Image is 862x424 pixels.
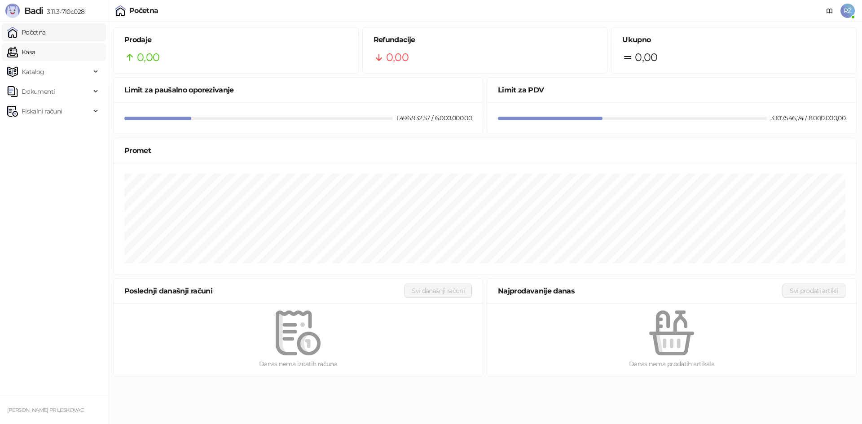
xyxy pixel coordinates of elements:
[386,49,409,66] span: 0,00
[124,35,347,45] h5: Prodaje
[635,49,657,66] span: 0,00
[22,102,62,120] span: Fiskalni računi
[7,407,84,413] small: [PERSON_NAME] PR LESKOVAC
[769,113,847,123] div: 3.107.546,74 / 8.000.000,00
[124,84,472,96] div: Limit za paušalno oporezivanje
[7,43,35,61] a: Kasa
[622,35,845,45] h5: Ukupno
[22,83,55,101] span: Dokumenti
[124,285,405,297] div: Poslednji današnji računi
[822,4,837,18] a: Dokumentacija
[395,113,474,123] div: 1.496.932,57 / 6.000.000,00
[498,84,845,96] div: Limit za PDV
[24,5,43,16] span: Badi
[498,285,783,297] div: Najprodavanije danas
[129,7,158,14] div: Početna
[5,4,20,18] img: Logo
[374,35,597,45] h5: Refundacije
[501,359,842,369] div: Danas nema prodatih artikala
[137,49,159,66] span: 0,00
[128,359,468,369] div: Danas nema izdatih računa
[124,145,845,156] div: Promet
[7,23,46,41] a: Početna
[43,8,84,16] span: 3.11.3-710c028
[405,284,472,298] button: Svi današnji računi
[22,63,44,81] span: Katalog
[783,284,845,298] button: Svi prodati artikli
[840,4,855,18] span: RŽ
